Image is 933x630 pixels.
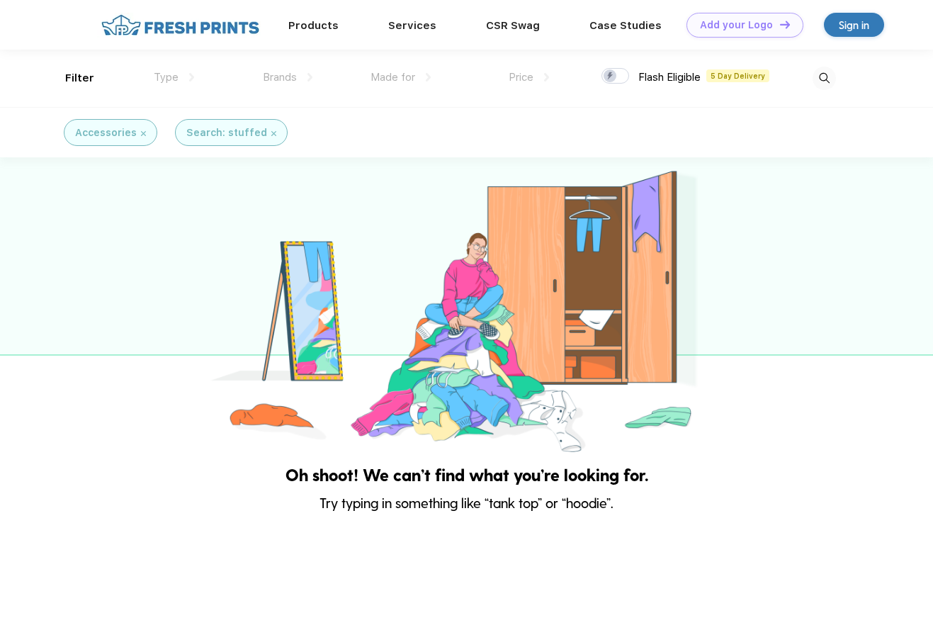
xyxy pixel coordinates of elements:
img: dropdown.png [426,73,431,81]
a: Products [288,19,339,32]
img: filter_cancel.svg [271,131,276,136]
span: 5 Day Delivery [706,69,769,82]
img: dropdown.png [544,73,549,81]
div: Add your Logo [700,19,773,31]
span: Flash Eligible [638,71,701,84]
span: Type [154,71,179,84]
span: Price [509,71,533,84]
div: Search: stuffed [186,125,267,140]
a: Services [388,19,436,32]
span: Brands [263,71,297,84]
img: filter_cancel.svg [141,131,146,136]
div: Filter [65,70,94,86]
a: Sign in [824,13,884,37]
div: Accessories [75,125,137,140]
img: DT [780,21,790,28]
a: CSR Swag [486,19,540,32]
div: Sign in [839,17,869,33]
img: dropdown.png [189,73,194,81]
img: dropdown.png [307,73,312,81]
img: fo%20logo%202.webp [97,13,264,38]
span: Made for [371,71,415,84]
img: desktop_search.svg [813,67,836,90]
